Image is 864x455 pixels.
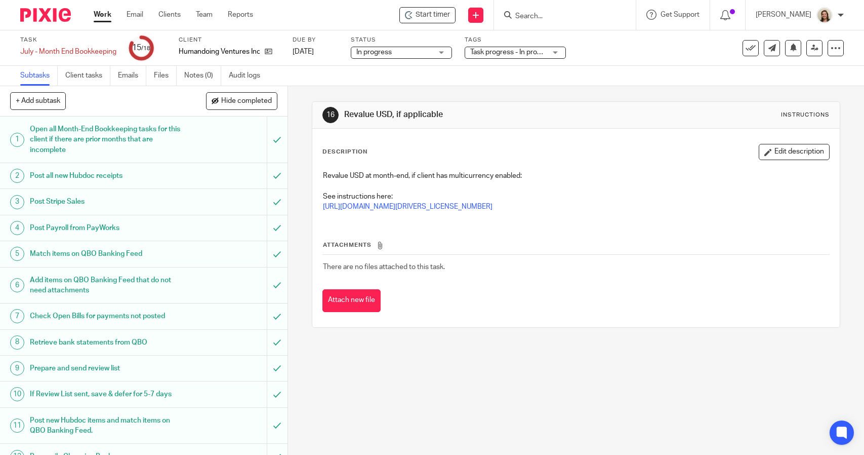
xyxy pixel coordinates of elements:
span: Hide completed [221,97,272,105]
h1: Check Open Bills for payments not posted [30,309,181,324]
h1: Prepare and send review list [30,361,181,376]
small: /18 [141,46,150,51]
a: Clients [158,10,181,20]
label: Due by [293,36,338,44]
img: Morgan.JPG [816,7,833,23]
h1: Post new Hubdoc items and match items on QBO Banking Feed. [30,413,181,439]
input: Search [514,12,605,21]
img: Pixie [20,8,71,22]
p: Description [322,148,367,156]
span: [DATE] [293,48,314,55]
h1: Match items on QBO Banking Feed [30,246,181,261]
span: Attachments [323,242,372,248]
label: Status [351,36,452,44]
h1: Add items on QBO Banking Feed that do not need attachments [30,273,181,298]
div: 15 [132,42,150,54]
div: 11 [10,419,24,433]
a: Client tasks [65,66,110,86]
label: Tags [465,36,566,44]
a: Reports [228,10,253,20]
label: Task [20,36,116,44]
button: Edit description [759,144,830,160]
h1: Post Payroll from PayWorks [30,220,181,236]
label: Client [179,36,280,44]
div: 9 [10,361,24,375]
a: Emails [118,66,146,86]
div: 16 [322,107,339,123]
h1: Retrieve bank statements from QBO [30,335,181,350]
p: See instructions here: [323,192,829,202]
h1: Revalue USD, if applicable [344,109,598,120]
div: 5 [10,247,24,261]
div: July - Month End Bookkeeping [20,47,116,57]
p: [PERSON_NAME] [756,10,811,20]
div: 1 [10,133,24,147]
span: Task progress - In progress (With Lead) + 3 [470,49,603,56]
div: 2 [10,169,24,183]
h1: Post all new Hubdoc receipts [30,168,181,183]
a: Notes (0) [184,66,221,86]
div: 8 [10,335,24,350]
h1: Open all Month-End Bookkeeping tasks for this client if there are prior months that are incomplete [30,122,181,158]
a: Email [127,10,143,20]
a: [URL][DOMAIN_NAME][DRIVERS_LICENSE_NUMBER] [323,203,492,210]
h1: If Review List sent, save & defer for 5-7 days [30,387,181,402]
a: Team [196,10,213,20]
h1: Post Stripe Sales [30,194,181,209]
div: 4 [10,221,24,235]
span: Start timer [416,10,450,20]
a: Subtasks [20,66,58,86]
div: Humandoing Ventures Inc. - July - Month End Bookkeeping [399,7,456,23]
button: Attach new file [322,289,381,312]
div: Instructions [781,111,830,119]
div: 7 [10,309,24,323]
p: Revalue USD at month-end, if client has multicurrency enabled: [323,171,829,181]
div: 10 [10,387,24,401]
span: Get Support [661,11,700,18]
span: There are no files attached to this task. [323,263,445,271]
a: Files [154,66,177,86]
div: 6 [10,278,24,292]
div: 3 [10,195,24,209]
a: Work [94,10,111,20]
a: Audit logs [229,66,268,86]
button: + Add subtask [10,92,66,109]
button: Hide completed [206,92,277,109]
p: Humandoing Ventures Inc. [179,47,260,57]
span: In progress [356,49,392,56]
